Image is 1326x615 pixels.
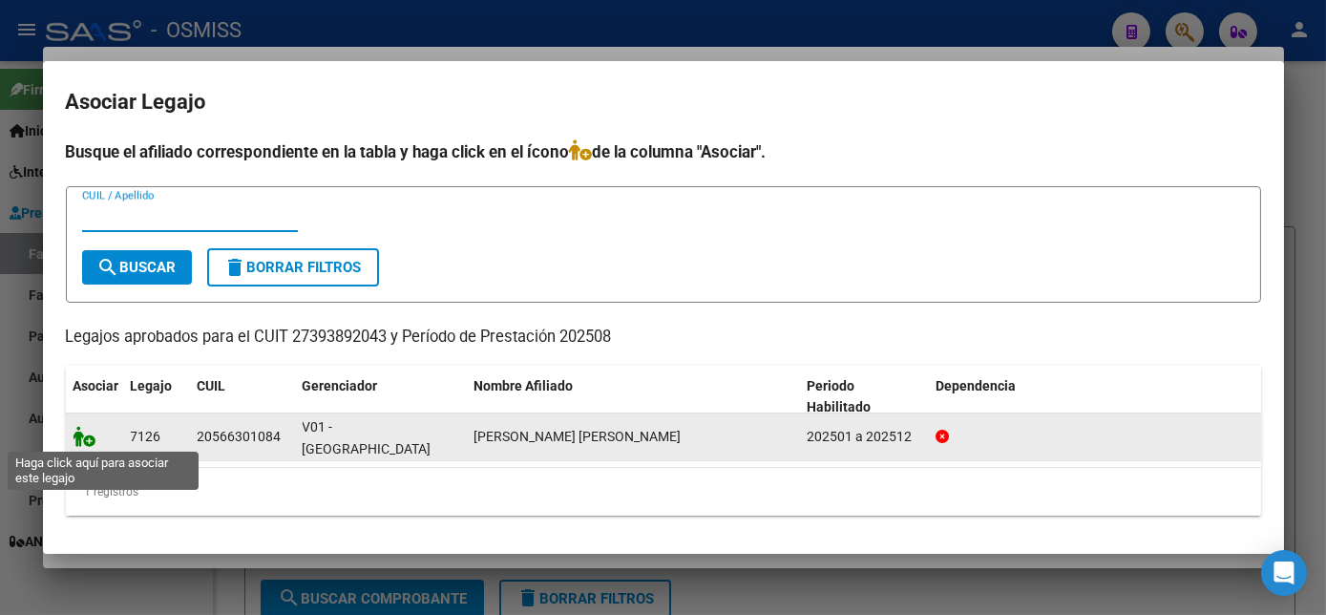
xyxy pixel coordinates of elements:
span: Borrar Filtros [224,259,362,276]
span: Periodo Habilitado [807,378,871,415]
span: Legajo [131,378,173,393]
datatable-header-cell: Dependencia [928,366,1261,429]
mat-icon: search [97,256,120,279]
span: CUIL [198,378,226,393]
span: V01 - [GEOGRAPHIC_DATA] [303,419,431,456]
datatable-header-cell: CUIL [190,366,295,429]
span: Nombre Afiliado [474,378,574,393]
span: Dependencia [936,378,1016,393]
datatable-header-cell: Periodo Habilitado [799,366,928,429]
h2: Asociar Legajo [66,84,1261,120]
datatable-header-cell: Nombre Afiliado [467,366,800,429]
button: Borrar Filtros [207,248,379,286]
datatable-header-cell: Asociar [66,366,123,429]
span: LEIVA GAUTO FACUNDO GABRIEL [474,429,682,444]
datatable-header-cell: Legajo [123,366,190,429]
div: 202501 a 202512 [807,426,920,448]
div: Open Intercom Messenger [1261,550,1307,596]
span: 7126 [131,429,161,444]
datatable-header-cell: Gerenciador [295,366,467,429]
button: Buscar [82,250,192,285]
p: Legajos aprobados para el CUIT 27393892043 y Período de Prestación 202508 [66,326,1261,350]
div: 20566301084 [198,426,282,448]
h4: Busque el afiliado correspondiente en la tabla y haga click en el ícono de la columna "Asociar". [66,139,1261,164]
mat-icon: delete [224,256,247,279]
div: 1 registros [66,468,1261,516]
span: Gerenciador [303,378,378,393]
span: Buscar [97,259,177,276]
span: Asociar [74,378,119,393]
